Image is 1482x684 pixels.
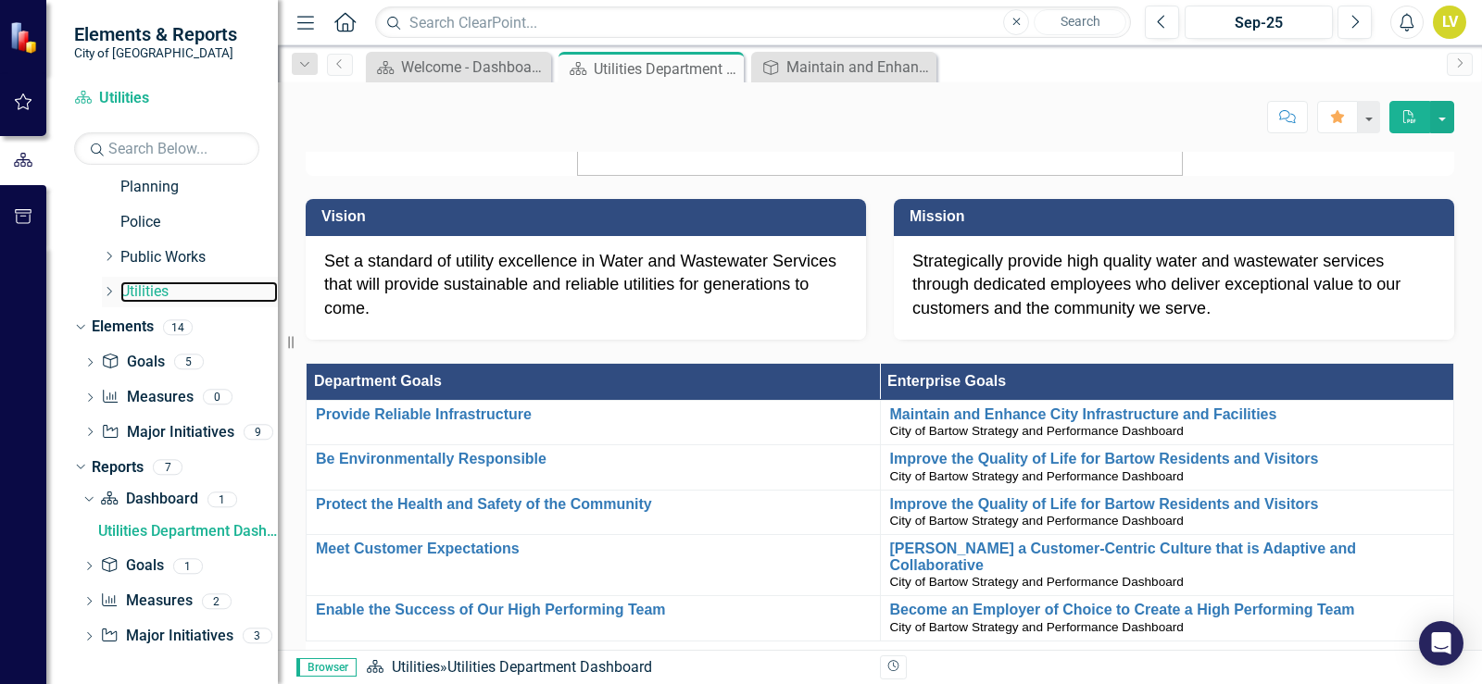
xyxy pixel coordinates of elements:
div: Welcome - Dashboard [401,56,546,79]
div: Maintain and Enhance City Infrastructure and Facilities [786,56,932,79]
div: 14 [163,319,193,335]
span: Browser [296,658,357,677]
a: Improve the Quality of Life for Bartow Residents and Visitors [890,496,1445,513]
div: 7 [153,459,182,475]
a: Major Initiatives [100,626,232,647]
button: Sep-25 [1185,6,1333,39]
a: Planning [120,177,278,198]
span: City of Bartow Strategy and Performance Dashboard [890,620,1184,634]
span: City of Bartow Strategy and Performance Dashboard [890,424,1184,438]
div: Open Intercom Messenger [1419,621,1463,665]
a: Elements [92,317,154,338]
input: Search ClearPoint... [375,6,1131,39]
a: Measures [100,591,192,612]
button: Search [1034,9,1126,35]
img: ClearPoint Strategy [9,20,43,54]
a: Protect the Health and Safety of the Community [316,496,871,513]
a: Reports [92,457,144,479]
a: Provide Reliable Infrastructure [316,406,871,423]
span: City of Bartow Strategy and Performance Dashboard [890,514,1184,528]
small: City of [GEOGRAPHIC_DATA] [74,45,237,60]
div: Utilities Department Dashboard [594,57,739,81]
a: Dashboard [100,489,197,510]
div: 9 [244,424,273,440]
a: Welcome - Dashboard [370,56,546,79]
a: Maintain and Enhance City Infrastructure and Facilities [890,406,1445,423]
h3: Vision [321,208,857,225]
div: 2 [202,593,232,609]
div: Sep-25 [1191,12,1326,34]
p: Set a standard of utility excellence in Water and Wastewater Services that will provide sustainab... [324,250,848,321]
a: Be Environmentally Responsible [316,451,871,467]
button: LV [1433,6,1466,39]
a: Goals [100,555,163,577]
div: 0 [203,390,232,405]
div: Utilities Department Dashboard [98,523,278,540]
a: Major Initiatives [101,422,233,443]
div: 1 [173,558,203,574]
div: 5 [174,354,204,370]
a: Meet Customer Expectations [316,541,871,557]
p: Strategically provide high quality water and wastewater services through dedicated employees who ... [912,250,1436,321]
a: Maintain and Enhance City Infrastructure and Facilities [756,56,932,79]
span: Search [1061,14,1100,29]
span: City of Bartow Strategy and Performance Dashboard [890,469,1184,483]
div: » [366,657,866,678]
a: Police [120,212,278,233]
div: 3 [243,628,272,644]
span: City of Bartow Strategy and Performance Dashboard [890,575,1184,589]
a: Utilities [392,658,440,676]
a: Utilities Department Dashboard [94,516,278,546]
input: Search Below... [74,132,259,165]
a: Enable the Success of Our High Performing Team [316,602,871,618]
a: Public Works [120,247,278,268]
a: Goals [101,352,164,373]
span: Elements & Reports [74,23,237,45]
a: Become an Employer of Choice to Create a High Performing Team [890,602,1445,618]
a: Measures [101,387,193,408]
a: Utilities [74,88,259,109]
a: Utilities [120,281,278,303]
a: [PERSON_NAME] a Customer-Centric Culture that is Adaptive and Collaborative [890,541,1445,573]
h3: Mission [910,208,1445,225]
div: 1 [207,491,237,507]
a: Improve the Quality of Life for Bartow Residents and Visitors [890,451,1445,467]
div: Utilities Department Dashboard [447,658,652,676]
